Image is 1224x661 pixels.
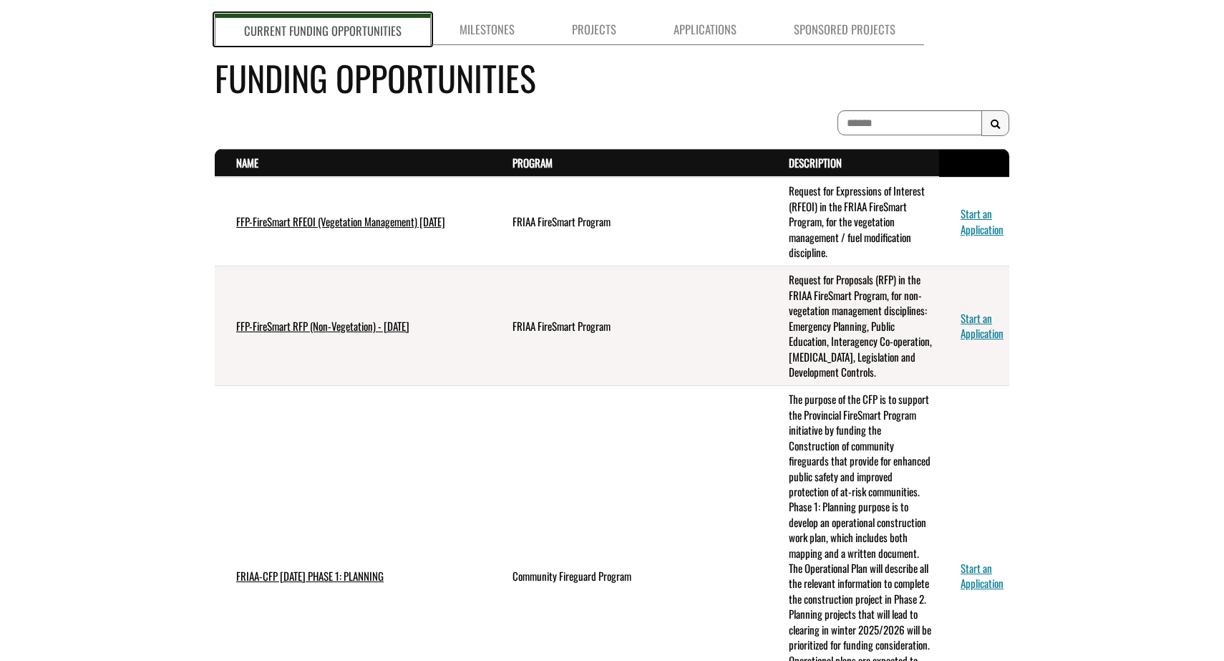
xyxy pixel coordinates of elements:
input: To search on partial text, use the asterisk (*) wildcard character. [837,110,982,135]
a: Start an Application [961,560,1004,591]
a: Description [789,155,842,170]
td: FRIAA FireSmart Program [491,266,767,386]
td: Request for Expressions of Interest (RFEOI) in the FRIAA FireSmart Program, for the vegetation ma... [767,177,939,266]
button: Search Results [981,110,1009,136]
a: Start an Application [961,310,1004,341]
a: FFP-FireSmart RFEOI (Vegetation Management) [DATE] [236,213,445,229]
td: FFP-FireSmart RFEOI (Vegetation Management) July 2025 [215,177,491,266]
a: Sponsored Projects [765,14,924,46]
a: Program [513,155,553,170]
a: Current Funding Opportunities [215,14,431,46]
a: Milestones [431,14,543,46]
a: FFP-FireSmart RFP (Non-Vegetation) - [DATE] [236,318,409,334]
a: Start an Application [961,206,1004,236]
td: FFP-FireSmart RFP (Non-Vegetation) - July 2025 [215,266,491,386]
td: FRIAA FireSmart Program [491,177,767,266]
a: Applications [645,14,765,46]
a: Name [236,155,258,170]
a: Projects [543,14,645,46]
a: FRIAA-CFP [DATE] PHASE 1: PLANNING [236,568,384,584]
td: Request for Proposals (RFP) in the FRIAA FireSmart Program, for non-vegetation management discipl... [767,266,939,386]
h4: Funding Opportunities [215,52,1009,103]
